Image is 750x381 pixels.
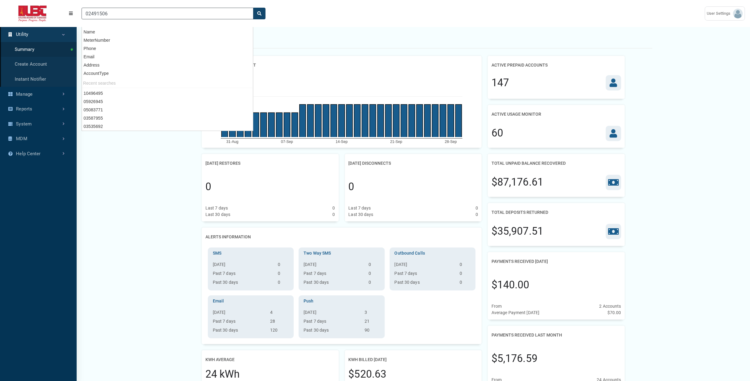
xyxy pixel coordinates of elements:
[5,6,60,22] img: ALTSK Logo
[268,327,291,336] td: 120
[301,309,362,318] th: [DATE]
[301,250,382,256] h3: Two Way SMS
[492,351,538,366] div: $5,176.59
[366,261,382,270] td: 0
[492,75,509,90] div: 147
[476,211,478,218] div: 0
[205,354,235,365] h2: kWh Average
[82,44,253,53] div: Phone
[476,205,478,211] div: 0
[349,211,373,218] div: Last 30 days
[205,158,240,169] h2: [DATE] Restores
[210,327,268,336] th: Past 30 days
[492,125,503,141] div: 60
[268,309,291,318] td: 4
[362,309,382,318] td: 3
[82,36,253,44] div: MeterNumber
[275,261,291,270] td: 0
[205,231,251,243] h2: Alerts Information
[82,53,253,61] div: Email
[333,211,335,218] div: 0
[457,270,473,279] td: 0
[349,354,387,365] h2: kWh Billed [DATE]
[268,318,291,327] td: 28
[392,270,457,279] th: Past 7 days
[210,309,268,318] th: [DATE]
[275,279,291,288] td: 0
[492,158,566,169] h2: Total Unpaid Balance Recovered
[349,179,354,194] div: 0
[210,261,275,270] th: [DATE]
[82,106,253,114] div: 05083771
[599,303,621,310] div: 2 Accounts
[492,277,530,293] div: $140.00
[333,205,335,211] div: 0
[366,279,382,288] td: 0
[362,327,382,336] td: 90
[366,270,382,279] td: 0
[492,224,543,239] div: $35,907.51
[82,122,253,131] div: 03535692
[253,8,266,19] button: search
[492,207,548,218] h2: Total Deposits Returned
[301,298,382,304] h3: Push
[492,329,562,341] h2: Payments Received Last Month
[349,158,391,169] h2: [DATE] Disconnects
[210,250,291,256] h3: SMS
[82,114,253,122] div: 03587955
[492,60,548,71] h2: Active Prepaid Accounts
[301,270,366,279] th: Past 7 days
[392,250,473,256] h3: Outbound Calls
[275,270,291,279] td: 0
[210,270,275,279] th: Past 7 days
[492,109,541,120] h2: Active Usage Monitor
[492,303,502,310] div: From
[457,279,473,288] td: 0
[205,211,230,218] div: Last 30 days
[457,261,473,270] td: 0
[301,261,366,270] th: [DATE]
[362,318,382,327] td: 21
[607,310,621,316] div: $70.00
[210,318,268,327] th: Past 7 days
[705,6,745,21] a: User Settings
[392,279,457,288] th: Past 30 days
[65,8,77,19] button: Menu
[205,205,228,211] div: Last 7 days
[492,175,543,190] div: $87,176.61
[492,310,539,316] div: Average Payment [DATE]
[210,279,275,288] th: Past 30 days
[301,318,362,327] th: Past 7 days
[707,10,733,17] span: User Settings
[392,261,457,270] th: [DATE]
[82,28,253,36] div: Name
[301,327,362,336] th: Past 30 days
[82,98,253,106] div: 05926945
[82,69,253,78] div: AccountType
[82,61,253,69] div: Address
[301,279,366,288] th: Past 30 days
[492,256,548,267] h2: Payments Received [DATE]
[210,298,291,304] h3: Email
[205,179,211,194] div: 0
[82,89,253,98] div: 10496495
[349,205,371,211] div: Last 7 days
[82,8,254,19] input: Search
